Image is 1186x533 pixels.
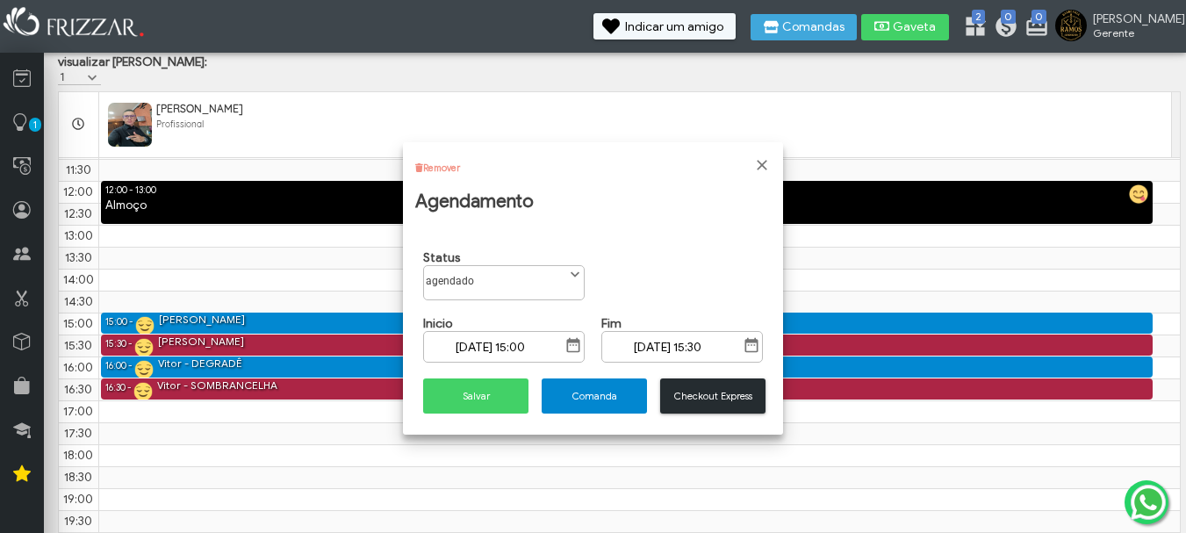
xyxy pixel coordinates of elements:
[542,378,647,414] button: Comanda
[63,448,93,463] span: 18:00
[739,336,764,354] button: Show Calendar
[158,335,244,349] div: [PERSON_NAME]
[157,378,277,393] div: Vitor - SOMBRANCELHA
[158,357,242,371] div: Vitor - DEGRADÊ
[601,316,622,331] strong: Fim
[561,336,586,354] button: Show Calendar
[63,316,93,331] span: 15:00
[29,118,41,132] span: 1
[156,102,243,115] span: [PERSON_NAME]
[134,338,154,357] img: agendado.png
[1093,26,1172,40] span: Gerente
[58,69,85,84] label: 1
[133,382,153,401] img: agendado.png
[415,190,534,212] h2: Agendamento
[893,21,937,33] span: Gaveta
[64,514,92,529] span: 19:30
[64,206,92,221] span: 12:30
[63,272,94,287] span: 14:00
[64,426,92,441] span: 17:30
[1031,10,1046,24] span: 0
[994,14,1011,42] a: 0
[593,13,736,40] button: Indicar um amigo
[861,14,949,40] button: Gaveta
[423,250,460,265] strong: Status
[135,316,155,335] img: agendado.png
[159,313,245,328] div: [PERSON_NAME]
[435,390,516,403] span: Salvar
[64,338,92,353] span: 15:30
[64,228,93,243] span: 13:00
[108,103,152,147] img: FuncionarioFotoBean_get.xhtml
[782,21,845,33] span: Comandas
[972,10,985,24] span: 2
[1055,10,1177,45] a: [PERSON_NAME] Gerente
[1001,10,1016,24] span: 0
[753,156,771,174] a: Fechar
[423,162,460,174] a: Remover
[63,360,93,375] span: 16:00
[58,54,207,69] label: visualizar [PERSON_NAME]:
[1093,11,1172,26] span: [PERSON_NAME]
[1129,184,1148,204] img: almoco.png
[65,250,92,265] span: 13:30
[105,184,156,196] span: 12:00 - 13:00
[64,294,93,309] span: 14:30
[63,492,93,507] span: 19:00
[423,378,528,414] button: Salvar
[101,198,1153,214] div: Almoço
[660,378,766,414] button: Checkout Express
[64,470,92,485] span: 18:30
[64,382,92,397] span: 16:30
[424,266,564,288] label: agendado
[1024,14,1042,42] a: 0
[63,184,93,199] span: 12:00
[66,162,91,177] span: 11:30
[134,360,154,379] img: agendado.png
[1127,481,1169,523] img: whatsapp.png
[672,390,753,403] span: Checkout Express
[156,119,204,130] span: Profissional
[751,14,857,40] button: Comandas
[423,316,452,331] strong: Inicio
[625,21,723,33] span: Indicar um amigo
[63,404,93,419] span: 17:00
[554,390,635,403] span: Comanda
[963,14,981,42] a: 2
